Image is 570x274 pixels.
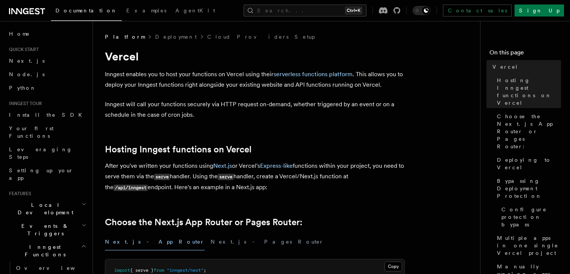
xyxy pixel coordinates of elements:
p: Inngest will call your functions securely via HTTP request on-demand, whether triggered by an eve... [105,99,405,120]
a: Configure protection bypass [498,203,561,231]
kbd: Ctrl+K [345,7,362,14]
span: Vercel [492,63,518,71]
span: { serve } [130,268,154,273]
a: Bypassing Deployment Protection [494,174,561,203]
button: Events & Triggers [6,219,88,240]
span: Home [9,30,30,38]
a: serverless functions platform [274,71,353,78]
span: Overview [16,265,93,271]
span: Inngest Functions [6,243,81,258]
span: Leveraging Steps [9,146,72,160]
a: Choose the Next.js App Router or Pages Router: [494,110,561,153]
p: After you've written your functions using or Vercel's functions within your project, you need to ... [105,161,405,193]
span: Documentation [55,8,117,14]
button: Inngest Functions [6,240,88,261]
span: Multiple apps in one single Vercel project [497,234,561,257]
a: Your first Functions [6,122,88,143]
span: Next.js [9,58,45,64]
span: "inngest/next" [167,268,203,273]
a: Leveraging Steps [6,143,88,164]
span: Configure protection bypass [501,206,561,228]
span: Features [6,191,31,197]
span: Node.js [9,71,45,77]
a: Sign Up [515,5,564,17]
span: Events & Triggers [6,222,82,237]
code: /api/inngest [114,185,148,191]
p: Inngest enables you to host your functions on Vercel using their . This allows you to deploy your... [105,69,405,90]
a: Next.js [6,54,88,68]
code: serve [218,174,233,180]
a: Install the SDK [6,108,88,122]
button: Toggle dark mode [413,6,431,15]
span: Setting up your app [9,167,73,181]
code: serve [154,174,170,180]
a: Python [6,81,88,95]
span: Deploying to Vercel [497,156,561,171]
span: AgentKit [175,8,215,14]
span: Inngest tour [6,101,42,107]
span: import [114,268,130,273]
span: Quick start [6,47,39,53]
span: Install the SDK [9,112,87,118]
a: Home [6,27,88,41]
a: Choose the Next.js App Router or Pages Router: [105,217,302,227]
a: Cloud Providers Setup [207,33,315,41]
a: Documentation [51,2,122,21]
a: Node.js [6,68,88,81]
a: Express-like [260,162,293,169]
span: Hosting Inngest functions on Vercel [497,77,561,107]
button: Next.js - App Router [105,233,205,250]
button: Local Development [6,198,88,219]
span: Your first Functions [9,125,54,139]
a: AgentKit [171,2,220,20]
span: Python [9,85,36,91]
span: ; [203,268,206,273]
span: Bypassing Deployment Protection [497,177,561,200]
a: Hosting Inngest functions on Vercel [494,74,561,110]
a: Hosting Inngest functions on Vercel [105,144,251,155]
a: Vercel [489,60,561,74]
a: Deployment [155,33,197,41]
h4: On this page [489,48,561,60]
span: Examples [126,8,166,14]
span: Platform [105,33,145,41]
span: from [154,268,164,273]
a: Next.js [213,162,232,169]
a: Setting up your app [6,164,88,185]
a: Deploying to Vercel [494,153,561,174]
a: Contact sales [443,5,512,17]
button: Search...Ctrl+K [244,5,367,17]
button: Copy [384,262,402,271]
a: Multiple apps in one single Vercel project [494,231,561,260]
span: Choose the Next.js App Router or Pages Router: [497,113,561,150]
h1: Vercel [105,50,405,63]
a: Examples [122,2,171,20]
button: Next.js - Pages Router [211,233,324,250]
span: Local Development [6,201,82,216]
